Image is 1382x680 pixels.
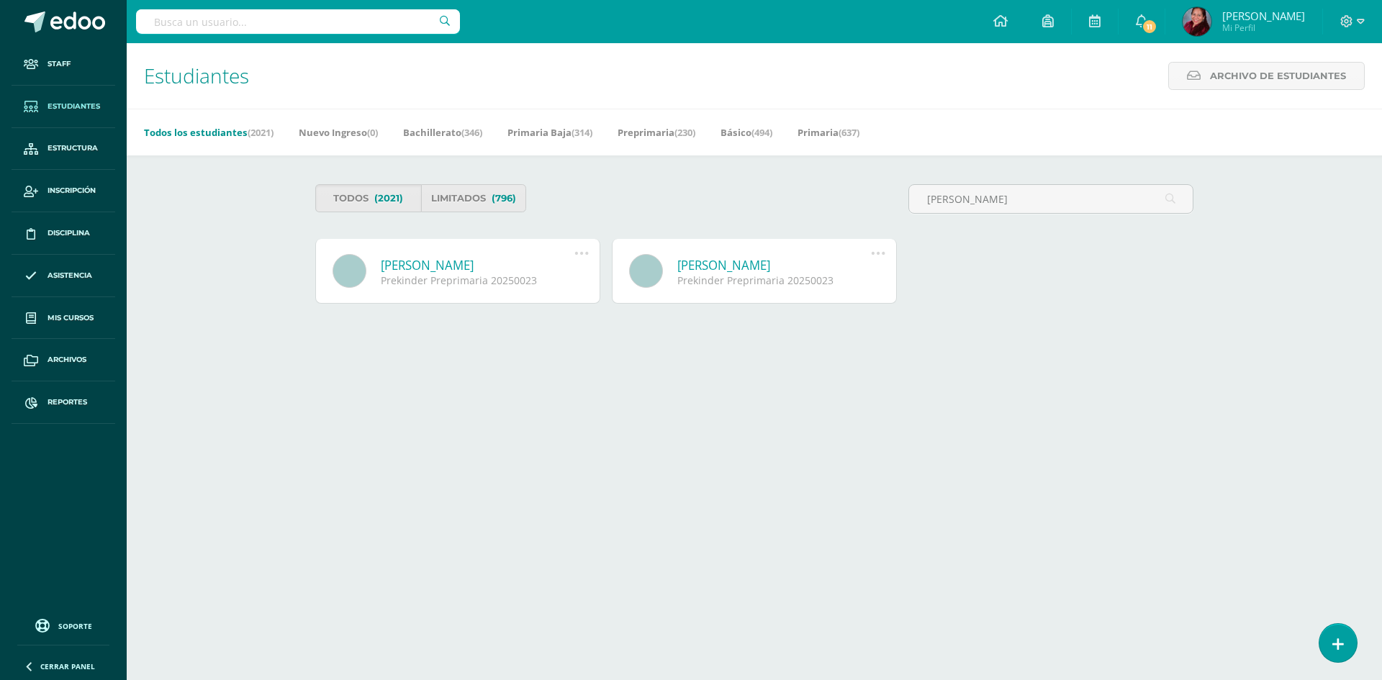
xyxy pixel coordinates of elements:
span: Mi Perfil [1222,22,1305,34]
span: (0) [367,126,378,139]
a: Asistencia [12,255,115,297]
span: (494) [751,126,772,139]
a: Todos los estudiantes(2021) [144,121,274,144]
span: (2021) [248,126,274,139]
span: Estructura [48,142,98,154]
span: Reportes [48,396,87,408]
a: Estructura [12,128,115,171]
a: Primaria Baja(314) [507,121,592,144]
span: (314) [572,126,592,139]
span: Asistencia [48,270,92,281]
span: 11 [1142,19,1157,35]
a: Primaria(637) [798,121,859,144]
a: Estudiantes [12,86,115,128]
span: (796) [492,185,516,212]
span: Estudiantes [144,62,249,89]
a: Preprimaria(230) [618,121,695,144]
img: 00c1b1db20a3e38a90cfe610d2c2e2f3.png [1183,7,1211,36]
span: (637) [839,126,859,139]
span: Cerrar panel [40,661,95,671]
span: Staff [48,58,71,70]
span: (2021) [374,185,403,212]
a: Bachillerato(346) [403,121,482,144]
span: Mis cursos [48,312,94,324]
span: Archivos [48,354,86,366]
span: Inscripción [48,185,96,196]
input: Busca al estudiante aquí... [909,185,1193,213]
input: Busca un usuario... [136,9,460,34]
div: Prekinder Preprimaria 20250023 [381,273,574,287]
span: (346) [461,126,482,139]
span: (230) [674,126,695,139]
span: Soporte [58,621,92,631]
a: Nuevo Ingreso(0) [299,121,378,144]
a: Disciplina [12,212,115,255]
a: [PERSON_NAME] [381,257,574,273]
a: Básico(494) [721,121,772,144]
a: Staff [12,43,115,86]
a: Mis cursos [12,297,115,340]
span: Archivo de Estudiantes [1210,63,1346,89]
div: Prekinder Preprimaria 20250023 [677,273,871,287]
a: Limitados(796) [421,184,527,212]
a: Inscripción [12,170,115,212]
a: Todos(2021) [315,184,421,212]
span: Disciplina [48,227,90,239]
a: Reportes [12,381,115,424]
a: Archivos [12,339,115,381]
span: Estudiantes [48,101,100,112]
a: Soporte [17,615,109,635]
a: [PERSON_NAME] [677,257,871,273]
span: [PERSON_NAME] [1222,9,1305,23]
a: Archivo de Estudiantes [1168,62,1365,90]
